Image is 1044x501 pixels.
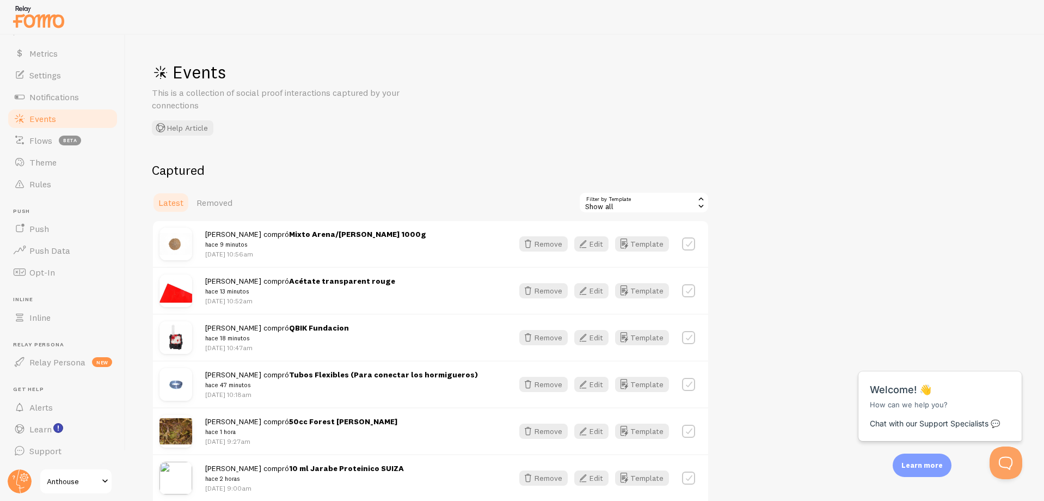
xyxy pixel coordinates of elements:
[574,377,609,392] button: Edit
[574,330,615,345] a: Edit
[519,471,568,486] button: Remove
[205,343,349,352] p: [DATE] 10:47am
[13,296,119,303] span: Inline
[7,64,119,86] a: Settings
[205,417,397,437] span: [PERSON_NAME] compró
[7,261,119,283] a: Opt-In
[29,223,49,234] span: Push
[159,462,192,494] img: default-large_default.jpg
[205,333,349,343] small: hace 18 minutos
[289,276,395,286] a: Acétate transparent rouge
[29,267,55,278] span: Opt-In
[289,323,349,333] a: QBIK Fundacion
[519,377,568,392] button: Remove
[574,424,609,439] button: Edit
[615,283,669,298] a: Template
[7,440,119,462] a: Support
[574,236,609,252] button: Edit
[158,197,183,208] span: Latest
[159,274,192,307] img: 1469-large_default.jpg
[205,286,395,296] small: hace 13 minutos
[29,113,56,124] span: Events
[92,357,112,367] span: new
[205,484,404,493] p: [DATE] 9:00am
[205,463,404,484] span: [PERSON_NAME] compró
[29,48,58,59] span: Metrics
[53,423,63,433] svg: <p>Watch New Feature Tutorials!</p>
[205,474,404,484] small: hace 2 horas
[574,330,609,345] button: Edit
[519,424,568,439] button: Remove
[29,157,57,168] span: Theme
[205,323,349,343] span: [PERSON_NAME] compró
[574,424,615,439] a: Edit
[152,162,709,179] h2: Captured
[205,370,478,390] span: [PERSON_NAME] compró
[29,424,52,435] span: Learn
[39,468,113,494] a: Anthouse
[29,312,51,323] span: Inline
[152,87,413,112] p: This is a collection of social proof interactions captured by your connections
[11,3,66,30] img: fomo-relay-logo-orange.svg
[615,330,669,345] button: Template
[196,197,232,208] span: Removed
[574,283,609,298] button: Edit
[574,471,615,486] a: Edit
[7,108,119,130] a: Events
[29,245,70,256] span: Push Data
[615,424,669,439] button: Template
[853,344,1028,447] iframe: Help Scout Beacon - Messages and Notifications
[615,236,669,252] button: Template
[205,437,397,446] p: [DATE] 9:27am
[152,192,190,213] a: Latest
[289,463,404,473] a: 10 ml Jarabe Proteinico SUIZA
[190,192,239,213] a: Removed
[205,249,426,259] p: [DATE] 10:56am
[574,236,615,252] a: Edit
[289,229,426,239] a: Mixto Arena/[PERSON_NAME] 1000g
[574,471,609,486] button: Edit
[574,283,615,298] a: Edit
[289,370,478,380] a: Tubos Flexibles (Para conectar los hormigueros)
[7,151,119,173] a: Theme
[7,173,119,195] a: Rules
[205,229,426,249] span: [PERSON_NAME] compró
[152,61,478,83] h1: Events
[29,357,85,368] span: Relay Persona
[13,208,119,215] span: Push
[29,135,52,146] span: Flows
[7,130,119,151] a: Flows beta
[205,296,395,306] p: [DATE] 10:52am
[205,276,395,296] span: [PERSON_NAME] compró
[205,240,426,249] small: hace 9 minutos
[7,418,119,440] a: Learn
[615,377,669,392] a: Template
[205,380,478,390] small: hace 47 minutos
[7,42,119,64] a: Metrics
[7,307,119,328] a: Inline
[990,447,1022,479] iframe: Help Scout Beacon - Open
[519,330,568,345] button: Remove
[205,390,478,399] p: [DATE] 10:18am
[615,471,669,486] button: Template
[901,460,943,471] p: Learn more
[519,283,568,298] button: Remove
[7,86,119,108] a: Notifications
[47,475,99,488] span: Anthouse
[29,179,51,190] span: Rules
[7,351,119,373] a: Relay Persona new
[574,377,615,392] a: Edit
[159,415,192,448] img: 9476-large_default.jpg
[152,120,213,136] button: Help Article
[519,236,568,252] button: Remove
[13,386,119,393] span: Get Help
[7,240,119,261] a: Push Data
[289,417,397,426] a: 50cc Forest [PERSON_NAME]
[893,454,951,477] div: Learn more
[7,396,119,418] a: Alerts
[29,91,79,102] span: Notifications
